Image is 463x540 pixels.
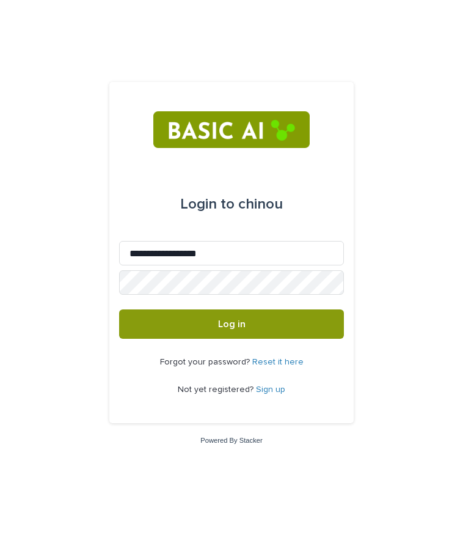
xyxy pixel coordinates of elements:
[200,437,262,444] a: Powered By Stacker
[160,358,252,366] span: Forgot your password?
[178,385,256,394] span: Not yet registered?
[218,319,246,329] span: Log in
[252,358,304,366] a: Reset it here
[119,309,344,339] button: Log in
[256,385,285,394] a: Sign up
[180,197,235,212] span: Login to
[180,187,283,221] div: chinou
[153,111,309,148] img: RtIB8pj2QQiOZo6waziI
